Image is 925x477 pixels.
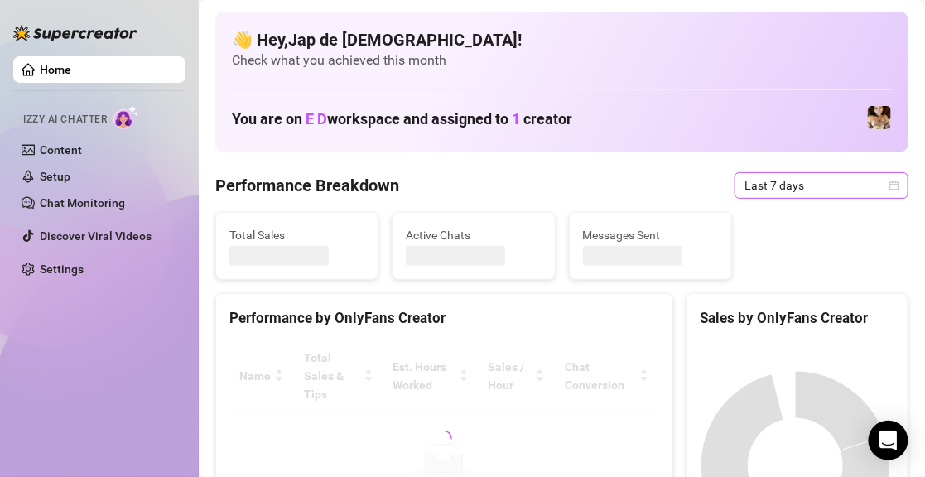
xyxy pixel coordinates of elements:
[40,170,70,183] a: Setup
[406,226,541,244] span: Active Chats
[306,110,327,128] span: E D
[40,263,84,276] a: Settings
[232,51,892,70] span: Check what you achieved this month
[229,307,659,330] div: Performance by OnlyFans Creator
[701,307,894,330] div: Sales by OnlyFans Creator
[232,28,892,51] h4: 👋 Hey, Jap de [DEMOGRAPHIC_DATA] !
[744,173,899,198] span: Last 7 days
[229,226,364,244] span: Total Sales
[512,110,520,128] span: 1
[889,181,899,190] span: calendar
[40,229,152,243] a: Discover Viral Videos
[113,105,139,129] img: AI Chatter
[40,63,71,76] a: Home
[435,430,453,448] span: loading
[13,25,137,41] img: logo-BBDzfeDw.svg
[40,196,125,210] a: Chat Monitoring
[232,110,572,128] h1: You are on workspace and assigned to creator
[869,421,908,460] div: Open Intercom Messenger
[583,226,718,244] span: Messages Sent
[215,174,399,197] h4: Performance Breakdown
[23,112,107,128] span: Izzy AI Chatter
[40,143,82,157] a: Content
[868,106,891,129] img: vixie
